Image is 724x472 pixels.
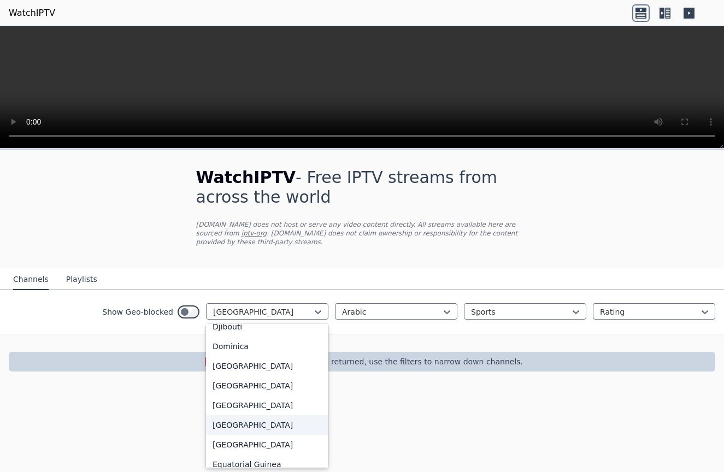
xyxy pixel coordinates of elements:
[206,356,328,376] div: [GEOGRAPHIC_DATA]
[242,229,267,237] a: iptv-org
[206,337,328,356] div: Dominica
[196,168,296,187] span: WatchIPTV
[13,356,711,367] p: ❗️Only the first 250 channels are returned, use the filters to narrow down channels.
[196,220,528,246] p: [DOMAIN_NAME] does not host or serve any video content directly. All streams available here are s...
[196,168,528,207] h1: - Free IPTV streams from across the world
[66,269,97,290] button: Playlists
[9,7,55,20] a: WatchIPTV
[102,306,173,317] label: Show Geo-blocked
[206,415,328,435] div: [GEOGRAPHIC_DATA]
[206,317,328,337] div: Djibouti
[206,435,328,455] div: [GEOGRAPHIC_DATA]
[206,396,328,415] div: [GEOGRAPHIC_DATA]
[13,269,49,290] button: Channels
[206,376,328,396] div: [GEOGRAPHIC_DATA]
